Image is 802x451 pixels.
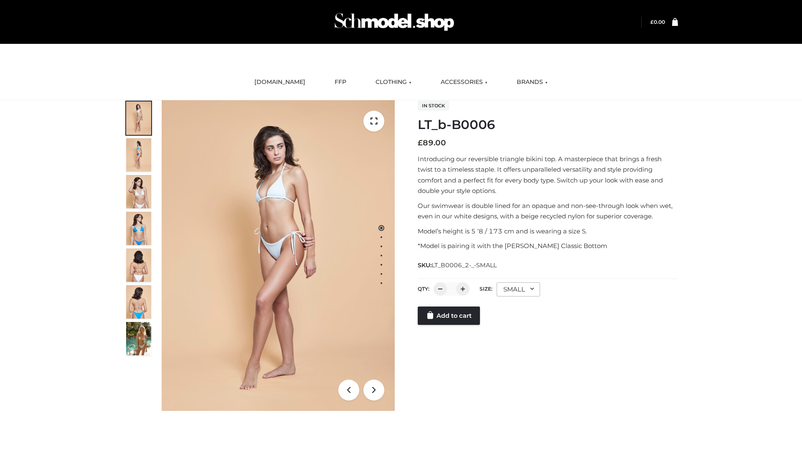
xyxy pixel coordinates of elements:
img: ArielClassicBikiniTop_CloudNine_AzureSky_OW114ECO_7-scaled.jpg [126,248,151,282]
a: ACCESSORIES [434,73,494,91]
img: ArielClassicBikiniTop_CloudNine_AzureSky_OW114ECO_8-scaled.jpg [126,285,151,319]
bdi: 89.00 [418,138,446,147]
img: ArielClassicBikiniTop_CloudNine_AzureSky_OW114ECO_4-scaled.jpg [126,212,151,245]
div: SMALL [497,282,540,296]
img: ArielClassicBikiniTop_CloudNine_AzureSky_OW114ECO_1-scaled.jpg [126,101,151,135]
a: [DOMAIN_NAME] [248,73,312,91]
img: Arieltop_CloudNine_AzureSky2.jpg [126,322,151,355]
span: £ [418,138,423,147]
a: BRANDS [510,73,554,91]
p: *Model is pairing it with the [PERSON_NAME] Classic Bottom [418,241,678,251]
img: ArielClassicBikiniTop_CloudNine_AzureSky_OW114ECO_1 [162,100,395,411]
img: Schmodel Admin 964 [332,5,457,38]
img: ArielClassicBikiniTop_CloudNine_AzureSky_OW114ECO_3-scaled.jpg [126,175,151,208]
span: £ [650,19,654,25]
span: In stock [418,101,449,111]
p: Our swimwear is double lined for an opaque and non-see-through look when wet, even in our white d... [418,200,678,222]
a: £0.00 [650,19,665,25]
bdi: 0.00 [650,19,665,25]
img: ArielClassicBikiniTop_CloudNine_AzureSky_OW114ECO_2-scaled.jpg [126,138,151,172]
a: CLOTHING [369,73,418,91]
p: Model’s height is 5 ‘8 / 173 cm and is wearing a size S. [418,226,678,237]
p: Introducing our reversible triangle bikini top. A masterpiece that brings a fresh twist to a time... [418,154,678,196]
a: Add to cart [418,307,480,325]
label: Size: [480,286,492,292]
span: LT_B0006_2-_-SMALL [431,261,497,269]
a: FFP [328,73,353,91]
span: SKU: [418,260,497,270]
label: QTY: [418,286,429,292]
h1: LT_b-B0006 [418,117,678,132]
